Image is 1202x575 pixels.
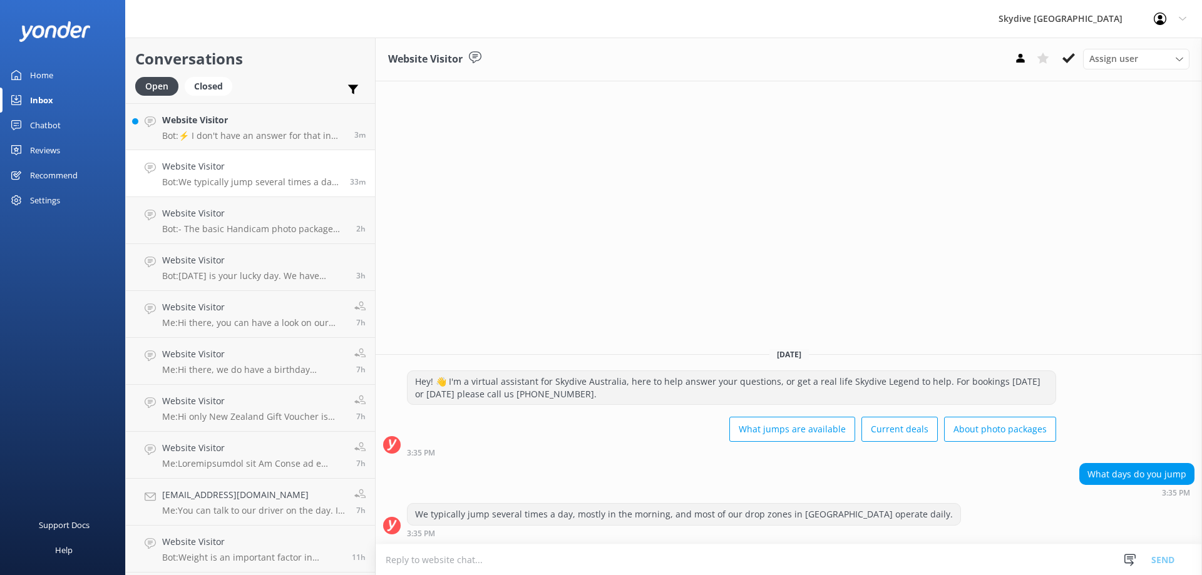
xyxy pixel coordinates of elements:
[356,458,366,469] span: Sep 17 2025 08:24am (UTC +10:00) Australia/Brisbane
[407,449,435,457] strong: 3:35 PM
[39,512,90,537] div: Support Docs
[30,188,60,213] div: Settings
[1162,489,1190,497] strong: 3:35 PM
[1083,49,1189,69] div: Assign User
[162,206,347,220] h4: Website Visitor
[30,113,61,138] div: Chatbot
[126,338,375,385] a: Website VisitorMe:Hi there, we do have a birthday discount of $30 off if you do skydive on your b...
[162,394,345,408] h4: Website Visitor
[126,479,375,526] a: [EMAIL_ADDRESS][DOMAIN_NAME]Me:You can talk to our driver on the day. I believe they're happy to ...
[135,77,178,96] div: Open
[162,317,345,328] p: Me: Hi there, you can have a look on our website for details to check which option works for you ...
[352,552,366,562] span: Sep 17 2025 04:24am (UTC +10:00) Australia/Brisbane
[356,505,366,516] span: Sep 17 2025 08:21am (UTC +10:00) Australia/Brisbane
[126,150,375,197] a: Website VisitorBot:We typically jump several times a day, mostly in the morning, and most of our ...
[354,130,366,140] span: Sep 17 2025 04:05pm (UTC +10:00) Australia/Brisbane
[162,113,345,127] h4: Website Visitor
[185,77,232,96] div: Closed
[162,552,342,563] p: Bot: Weight is an important factor in skydiving. If a customer weighs over 94kgs, the Reservation...
[162,300,345,314] h4: Website Visitor
[356,411,366,422] span: Sep 17 2025 08:25am (UTC +10:00) Australia/Brisbane
[135,79,185,93] a: Open
[19,21,91,42] img: yonder-white-logo.png
[861,417,938,442] button: Current deals
[30,138,60,163] div: Reviews
[1089,52,1138,66] span: Assign user
[408,504,960,525] div: We typically jump several times a day, mostly in the morning, and most of our drop zones in [GEOG...
[162,253,347,267] h4: Website Visitor
[408,371,1056,404] div: Hey! 👋 I'm a virtual assistant for Skydive Australia, here to help answer your questions, or get ...
[356,364,366,375] span: Sep 17 2025 08:31am (UTC +10:00) Australia/Brisbane
[126,432,375,479] a: Website VisitorMe:Loremipsumdol sit Am Conse ad e Seddoeiu: Tempor in u laboreetdolo magn al enim...
[162,160,341,173] h4: Website Visitor
[729,417,855,442] button: What jumps are available
[407,448,1056,457] div: Sep 17 2025 03:35pm (UTC +10:00) Australia/Brisbane
[388,51,463,68] h3: Website Visitor
[356,270,366,281] span: Sep 17 2025 12:15pm (UTC +10:00) Australia/Brisbane
[126,291,375,338] a: Website VisitorMe:Hi there, you can have a look on our website for details to check which option ...
[162,347,345,361] h4: Website Visitor
[162,535,342,549] h4: Website Visitor
[162,488,345,502] h4: [EMAIL_ADDRESS][DOMAIN_NAME]
[162,458,345,469] p: Me: Loremipsumdol sit Am Conse ad e Seddoeiu: Tempor in u laboreetdolo magn al enimadmi ve quisn ...
[126,385,375,432] a: Website VisitorMe:Hi only New Zealand Gift Voucher is able to use for New Zealand as the booking ...
[30,88,53,113] div: Inbox
[356,317,366,328] span: Sep 17 2025 08:34am (UTC +10:00) Australia/Brisbane
[162,223,347,235] p: Bot: - The basic Handicam photo package costs $129 per person and includes photos of your entire ...
[30,163,78,188] div: Recommend
[944,417,1056,442] button: About photo packages
[162,441,345,455] h4: Website Visitor
[356,223,366,234] span: Sep 17 2025 01:42pm (UTC +10:00) Australia/Brisbane
[1079,488,1194,497] div: Sep 17 2025 03:35pm (UTC +10:00) Australia/Brisbane
[55,537,73,562] div: Help
[407,530,435,537] strong: 3:35 PM
[162,364,345,375] p: Me: Hi there, we do have a birthday discount of $30 off if you do skydive on your birthday. If yo...
[162,130,345,141] p: Bot: ⚡ I don't have an answer for that in my knowledge base. Please try and rephrase your questio...
[126,103,375,150] a: Website VisitorBot:⚡ I don't have an answer for that in my knowledge base. Please try and rephras...
[1080,464,1194,485] div: What days do you jump
[126,244,375,291] a: Website VisitorBot:[DATE] is your lucky day. We have exclusive offers when you book direct! Visit...
[135,47,366,71] h2: Conversations
[30,63,53,88] div: Home
[407,529,961,537] div: Sep 17 2025 03:35pm (UTC +10:00) Australia/Brisbane
[162,505,345,516] p: Me: You can talk to our driver on the day. I believe they're happy to drop you off if they will p...
[126,526,375,572] a: Website VisitorBot:Weight is an important factor in skydiving. If a customer weighs over 94kgs, t...
[350,176,366,187] span: Sep 17 2025 03:35pm (UTC +10:00) Australia/Brisbane
[769,349,809,360] span: [DATE]
[162,176,341,188] p: Bot: We typically jump several times a day, mostly in the morning, and most of our drop zones in ...
[185,79,239,93] a: Closed
[162,270,347,282] p: Bot: [DATE] is your lucky day. We have exclusive offers when you book direct! Visit our specials ...
[162,411,345,422] p: Me: Hi only New Zealand Gift Voucher is able to use for New Zealand as the booking system is diff...
[126,197,375,244] a: Website VisitorBot:- The basic Handicam photo package costs $129 per person and includes photos o...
